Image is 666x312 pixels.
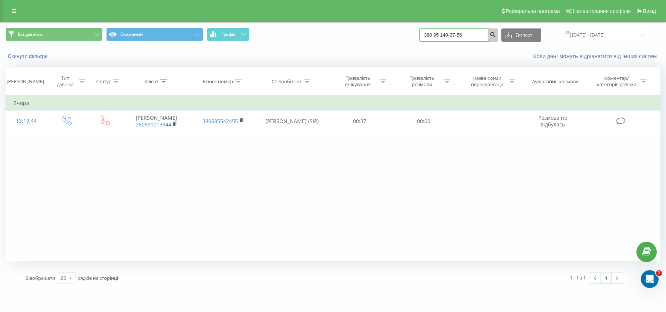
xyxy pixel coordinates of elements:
[53,75,77,88] div: Тип дзвінка
[60,274,66,282] div: 25
[6,53,51,60] button: Скинути фільтри
[573,8,630,14] span: Налаштування профілю
[13,114,39,128] div: 13:19:44
[7,78,44,85] div: [PERSON_NAME]
[656,270,662,276] span: 1
[506,8,560,14] span: Реферальна програма
[501,28,541,42] button: Експорт
[533,52,660,60] a: Коли дані можуть відрізнятися вiд інших систем
[18,31,42,37] span: Всі дзвінки
[570,274,586,281] div: 1 - 1 з 1
[402,75,442,88] div: Тривалість розмови
[272,78,302,85] div: Співробітник
[338,75,378,88] div: Тривалість очікування
[328,111,392,132] td: 00:37
[538,114,567,128] span: Розмова не відбулась
[419,28,498,42] input: Пошук за номером
[392,111,456,132] td: 00:00
[6,96,660,111] td: Вчора
[106,28,203,41] button: Основний
[202,118,238,125] a: 380685542455
[467,75,507,88] div: Назва схеми переадресації
[641,270,659,288] iframe: Intercom live chat
[207,28,249,41] button: Графік
[256,111,327,132] td: [PERSON_NAME] (SIP)
[595,75,638,88] div: Коментар/категорія дзвінка
[136,121,171,128] a: 380631013344
[601,273,612,283] a: 1
[144,78,158,85] div: Клієнт
[26,275,55,281] span: Відображати
[77,275,118,281] span: рядків на сторінці
[123,111,190,132] td: [PERSON_NAME]
[221,32,236,37] span: Графік
[643,8,656,14] span: Вихід
[532,78,579,85] div: Аудіозапис розмови
[6,28,102,41] button: Всі дзвінки
[203,78,233,85] div: Бізнес номер
[96,78,111,85] div: Статус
